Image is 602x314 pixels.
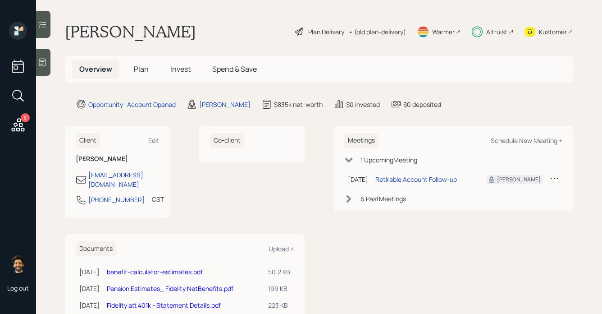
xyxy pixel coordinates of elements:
div: Plan Delivery [308,27,344,37]
h6: Co-client [210,133,244,148]
div: Schedule New Meeting + [491,136,562,145]
img: eric-schwartz-headshot.png [9,255,27,273]
div: 199 KB [268,284,290,293]
span: Spend & Save [212,64,257,74]
span: Overview [79,64,112,74]
div: Edit [148,136,160,145]
div: Opportunity · Account Opened [88,100,176,109]
span: Plan [134,64,149,74]
h6: [PERSON_NAME] [76,155,160,163]
h6: Documents [76,241,116,256]
div: $835k net-worth [274,100,323,109]
div: [EMAIL_ADDRESS][DOMAIN_NAME] [88,170,160,189]
div: 5 [21,113,30,122]
div: $0 invested [346,100,380,109]
div: 6 Past Meeting s [360,194,406,203]
a: Pension Estimates_ Fidelity NetBenefits.pdf [107,284,233,293]
div: 1 Upcoming Meeting [360,155,417,165]
h6: Client [76,133,100,148]
div: • (old plan-delivery) [349,27,406,37]
div: 50.2 KB [268,267,290,277]
div: Retirable Account Follow-up [375,175,457,184]
h1: [PERSON_NAME] [65,22,196,42]
div: 223 KB [268,300,290,310]
div: Upload + [269,245,294,253]
div: [PERSON_NAME] [199,100,251,109]
div: $0 deposited [403,100,441,109]
span: Invest [170,64,191,74]
div: [DATE] [79,267,100,277]
div: Kustomer [539,27,567,37]
div: Altruist [486,27,507,37]
div: [PHONE_NUMBER] [88,195,145,204]
div: [DATE] [348,175,368,184]
div: [DATE] [79,284,100,293]
a: benefit-calculator-estimates.pdf [107,268,203,276]
h6: Meetings [344,133,379,148]
a: Fidelity att 401k - Statement Details.pdf [107,301,221,309]
div: [DATE] [79,300,100,310]
div: Warmer [432,27,455,37]
div: Log out [7,284,29,292]
div: CST [152,194,164,204]
div: [PERSON_NAME] [497,175,541,184]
